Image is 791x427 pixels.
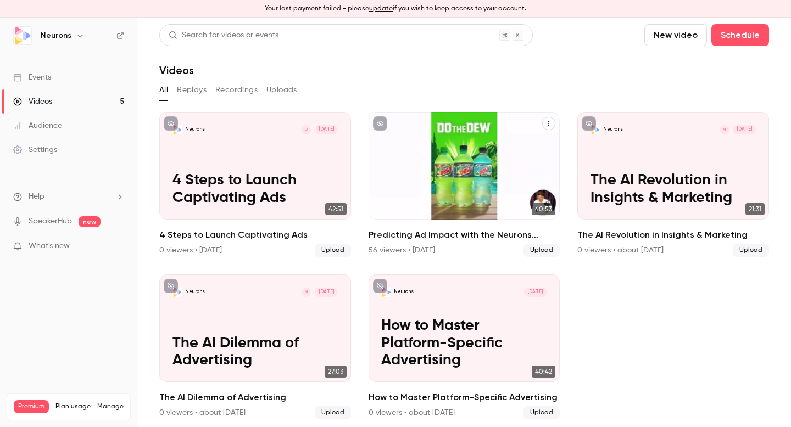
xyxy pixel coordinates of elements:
[266,81,297,99] button: Uploads
[301,287,311,297] div: M
[373,279,387,293] button: unpublished
[55,402,91,411] span: Plan usage
[13,120,62,131] div: Audience
[733,125,756,134] span: [DATE]
[315,406,351,419] span: Upload
[369,274,560,419] li: How to Master Platform-Specific Advertising
[159,112,351,257] a: 4 Steps to Launch Captivating AdsNeuronsD[DATE]4 Steps to Launch Captivating Ads42:514 Steps to L...
[159,245,222,256] div: 0 viewers • [DATE]
[577,112,769,257] a: The AI Revolution in Insights & MarketingNeuronsM[DATE]The AI Revolution in Insights & Marketing2...
[369,391,560,404] h2: How to Master Platform-Specific Advertising
[369,112,560,257] a: 40:53Predicting Ad Impact with the Neurons Impact Score56 viewers • [DATE]Upload
[394,289,414,295] p: Neurons
[369,228,560,241] h2: Predicting Ad Impact with the Neurons Impact Score
[315,288,338,297] span: [DATE]
[532,366,555,378] span: 40:42
[733,244,769,257] span: Upload
[172,335,338,369] p: The AI Dilemma of Advertising
[369,274,560,419] a: How to Master Platform-Specific AdvertisingNeurons[DATE]How to Master Platform-Specific Advertisi...
[172,172,338,206] p: 4 Steps to Launch Captivating Ads
[523,406,560,419] span: Upload
[13,96,52,107] div: Videos
[315,244,351,257] span: Upload
[164,116,178,131] button: unpublished
[185,289,205,295] p: Neurons
[97,402,124,411] a: Manage
[369,407,455,418] div: 0 viewers • about [DATE]
[711,24,769,46] button: Schedule
[29,240,70,252] span: What's new
[29,191,44,203] span: Help
[215,81,258,99] button: Recordings
[325,203,347,215] span: 42:51
[185,126,205,133] p: Neurons
[159,228,351,241] h2: 4 Steps to Launch Captivating Ads
[13,191,124,203] li: help-dropdown-opener
[159,274,351,419] li: The AI Dilemma of Advertising
[369,4,393,14] button: update
[159,407,246,418] div: 0 viewers • about [DATE]
[301,125,311,135] div: D
[719,125,729,135] div: M
[79,216,101,227] span: new
[369,245,435,256] div: 56 viewers • [DATE]
[169,30,278,41] div: Search for videos or events
[577,228,769,241] h2: The AI Revolution in Insights & Marketing
[523,244,560,257] span: Upload
[265,4,526,14] p: Your last payment failed - please if you wish to keep access to your account.
[13,72,51,83] div: Events
[13,144,57,155] div: Settings
[745,203,765,215] span: 21:31
[577,245,664,256] div: 0 viewers • about [DATE]
[325,366,347,378] span: 27:03
[159,64,194,77] h1: Videos
[381,317,547,369] p: How to Master Platform-Specific Advertising
[532,203,555,215] span: 40:53
[644,24,707,46] button: New video
[159,81,168,99] button: All
[524,288,547,297] span: [DATE]
[577,112,769,257] li: The AI Revolution in Insights & Marketing
[591,172,756,206] p: The AI Revolution in Insights & Marketing
[177,81,207,99] button: Replays
[14,27,31,44] img: Neurons
[159,24,769,420] section: Videos
[159,391,351,404] h2: The AI Dilemma of Advertising
[603,126,623,133] p: Neurons
[164,279,178,293] button: unpublished
[315,125,338,134] span: [DATE]
[373,116,387,131] button: unpublished
[41,30,71,41] h6: Neurons
[29,216,72,227] a: SpeakerHub
[159,274,351,419] a: The AI Dilemma of AdvertisingNeuronsM[DATE]The AI Dilemma of Advertising27:03The AI Dilemma of Ad...
[111,241,124,251] iframe: Noticeable Trigger
[582,116,596,131] button: unpublished
[14,400,49,413] span: Premium
[369,112,560,257] li: Predicting Ad Impact with the Neurons Impact Score
[159,112,351,257] li: 4 Steps to Launch Captivating Ads
[159,112,769,419] ul: Videos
